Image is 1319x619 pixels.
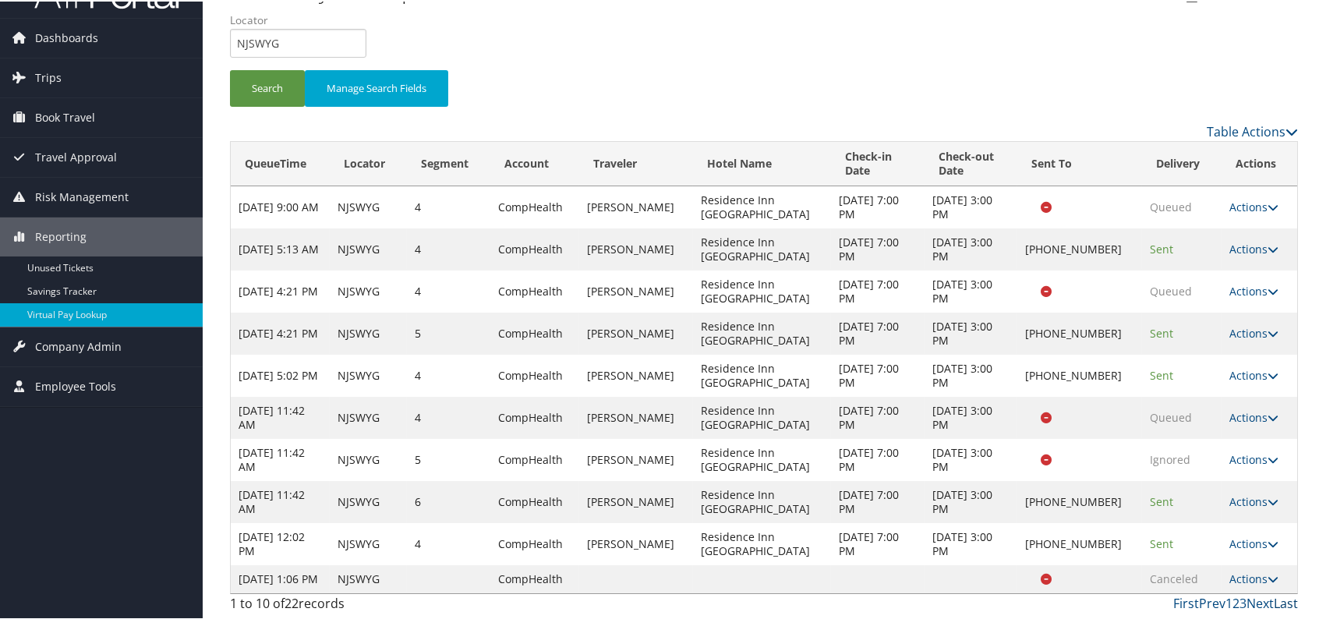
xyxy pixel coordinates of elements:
[925,185,1018,227] td: [DATE] 3:00 PM
[490,140,579,185] th: Account: activate to sort column ascending
[1222,140,1297,185] th: Actions
[693,269,831,311] td: Residence Inn [GEOGRAPHIC_DATA]
[1229,198,1278,213] a: Actions
[1017,140,1141,185] th: Sent To: activate to sort column ascending
[407,479,490,522] td: 6
[35,97,95,136] span: Book Travel
[1225,593,1232,610] a: 1
[231,269,330,311] td: [DATE] 4:21 PM
[1150,570,1198,585] span: Canceled
[1229,570,1278,585] a: Actions
[831,227,925,269] td: [DATE] 7:00 PM
[1150,451,1190,465] span: Ignored
[693,185,831,227] td: Residence Inn [GEOGRAPHIC_DATA]
[1239,593,1247,610] a: 3
[579,269,693,311] td: [PERSON_NAME]
[579,395,693,437] td: [PERSON_NAME]
[1150,324,1173,339] span: Sent
[1199,593,1225,610] a: Prev
[925,227,1018,269] td: [DATE] 3:00 PM
[831,269,925,311] td: [DATE] 7:00 PM
[1229,240,1278,255] a: Actions
[579,227,693,269] td: [PERSON_NAME]
[1150,282,1192,297] span: Queued
[407,395,490,437] td: 4
[230,69,305,105] button: Search
[407,311,490,353] td: 5
[1229,535,1278,550] a: Actions
[693,437,831,479] td: Residence Inn [GEOGRAPHIC_DATA]
[1142,140,1222,185] th: Delivery: activate to sort column ascending
[579,311,693,353] td: [PERSON_NAME]
[330,564,407,592] td: NJSWYG
[305,69,448,105] button: Manage Search Fields
[231,564,330,592] td: [DATE] 1:06 PM
[579,437,693,479] td: [PERSON_NAME]
[925,395,1018,437] td: [DATE] 3:00 PM
[330,227,407,269] td: NJSWYG
[925,269,1018,311] td: [DATE] 3:00 PM
[330,437,407,479] td: NJSWYG
[693,479,831,522] td: Residence Inn [GEOGRAPHIC_DATA]
[1150,240,1173,255] span: Sent
[231,311,330,353] td: [DATE] 4:21 PM
[231,522,330,564] td: [DATE] 12:02 PM
[1150,366,1173,381] span: Sent
[330,311,407,353] td: NJSWYG
[1229,493,1278,508] a: Actions
[231,353,330,395] td: [DATE] 5:02 PM
[1150,409,1192,423] span: Queued
[1150,493,1173,508] span: Sent
[831,353,925,395] td: [DATE] 7:00 PM
[831,479,925,522] td: [DATE] 7:00 PM
[693,522,831,564] td: Residence Inn [GEOGRAPHIC_DATA]
[330,395,407,437] td: NJSWYG
[925,479,1018,522] td: [DATE] 3:00 PM
[407,269,490,311] td: 4
[1229,409,1278,423] a: Actions
[490,185,579,227] td: CompHealth
[925,311,1018,353] td: [DATE] 3:00 PM
[490,269,579,311] td: CompHealth
[231,185,330,227] td: [DATE] 9:00 AM
[35,176,129,215] span: Risk Management
[579,522,693,564] td: [PERSON_NAME]
[330,185,407,227] td: NJSWYG
[35,136,117,175] span: Travel Approval
[490,437,579,479] td: CompHealth
[490,522,579,564] td: CompHealth
[1173,593,1199,610] a: First
[1017,479,1141,522] td: [PHONE_NUMBER]
[693,227,831,269] td: Residence Inn [GEOGRAPHIC_DATA]
[330,353,407,395] td: NJSWYG
[693,353,831,395] td: Residence Inn [GEOGRAPHIC_DATA]
[1150,535,1173,550] span: Sent
[1017,311,1141,353] td: [PHONE_NUMBER]
[831,522,925,564] td: [DATE] 7:00 PM
[1247,593,1274,610] a: Next
[831,185,925,227] td: [DATE] 7:00 PM
[230,11,378,27] label: Locator
[831,437,925,479] td: [DATE] 7:00 PM
[490,353,579,395] td: CompHealth
[407,140,490,185] th: Segment: activate to sort column ascending
[35,366,116,405] span: Employee Tools
[831,140,925,185] th: Check-in Date: activate to sort column ascending
[35,57,62,96] span: Trips
[490,479,579,522] td: CompHealth
[1229,282,1278,297] a: Actions
[231,437,330,479] td: [DATE] 11:42 AM
[407,353,490,395] td: 4
[230,592,479,619] div: 1 to 10 of records
[579,353,693,395] td: [PERSON_NAME]
[693,311,831,353] td: Residence Inn [GEOGRAPHIC_DATA]
[490,227,579,269] td: CompHealth
[693,395,831,437] td: Residence Inn [GEOGRAPHIC_DATA]
[407,185,490,227] td: 4
[925,140,1018,185] th: Check-out Date: activate to sort column ascending
[330,479,407,522] td: NJSWYG
[285,593,299,610] span: 22
[330,522,407,564] td: NJSWYG
[1229,366,1278,381] a: Actions
[231,227,330,269] td: [DATE] 5:13 AM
